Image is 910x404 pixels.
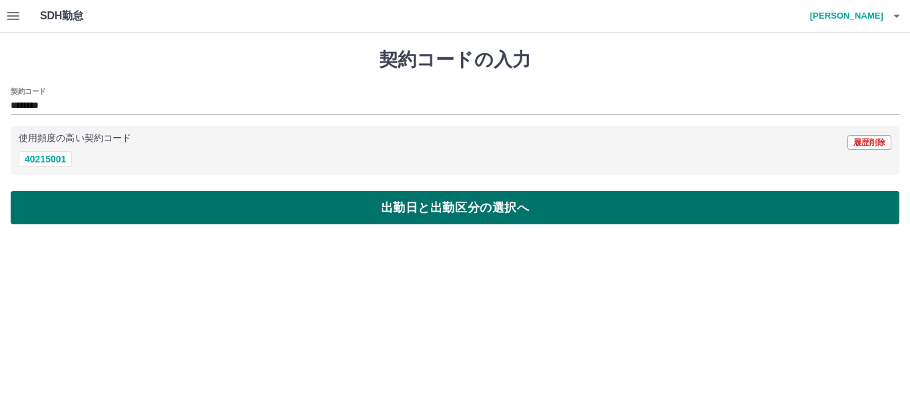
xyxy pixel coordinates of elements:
button: 出勤日と出勤区分の選択へ [11,191,899,224]
p: 使用頻度の高い契約コード [19,134,131,143]
button: 履歴削除 [847,135,891,150]
button: 40215001 [19,151,72,167]
h2: 契約コード [11,86,46,97]
h1: 契約コードの入力 [11,49,899,71]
